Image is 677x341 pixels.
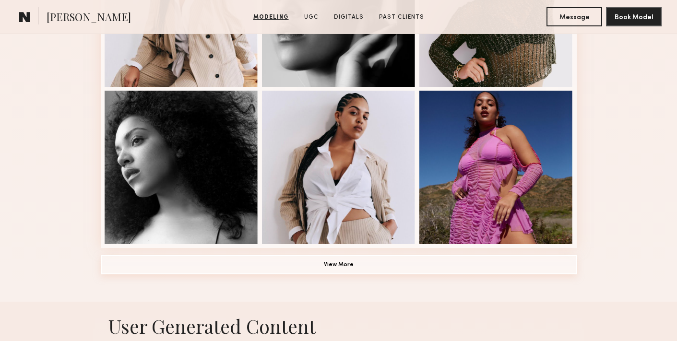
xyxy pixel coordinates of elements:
a: Modeling [249,13,293,22]
button: Message [546,7,602,26]
h1: User Generated Content [93,313,584,339]
a: UGC [300,13,322,22]
a: Past Clients [375,13,428,22]
a: Digitals [330,13,368,22]
button: View More [101,255,577,274]
button: Book Model [606,7,662,26]
a: Book Model [606,12,662,21]
span: [PERSON_NAME] [47,10,131,26]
